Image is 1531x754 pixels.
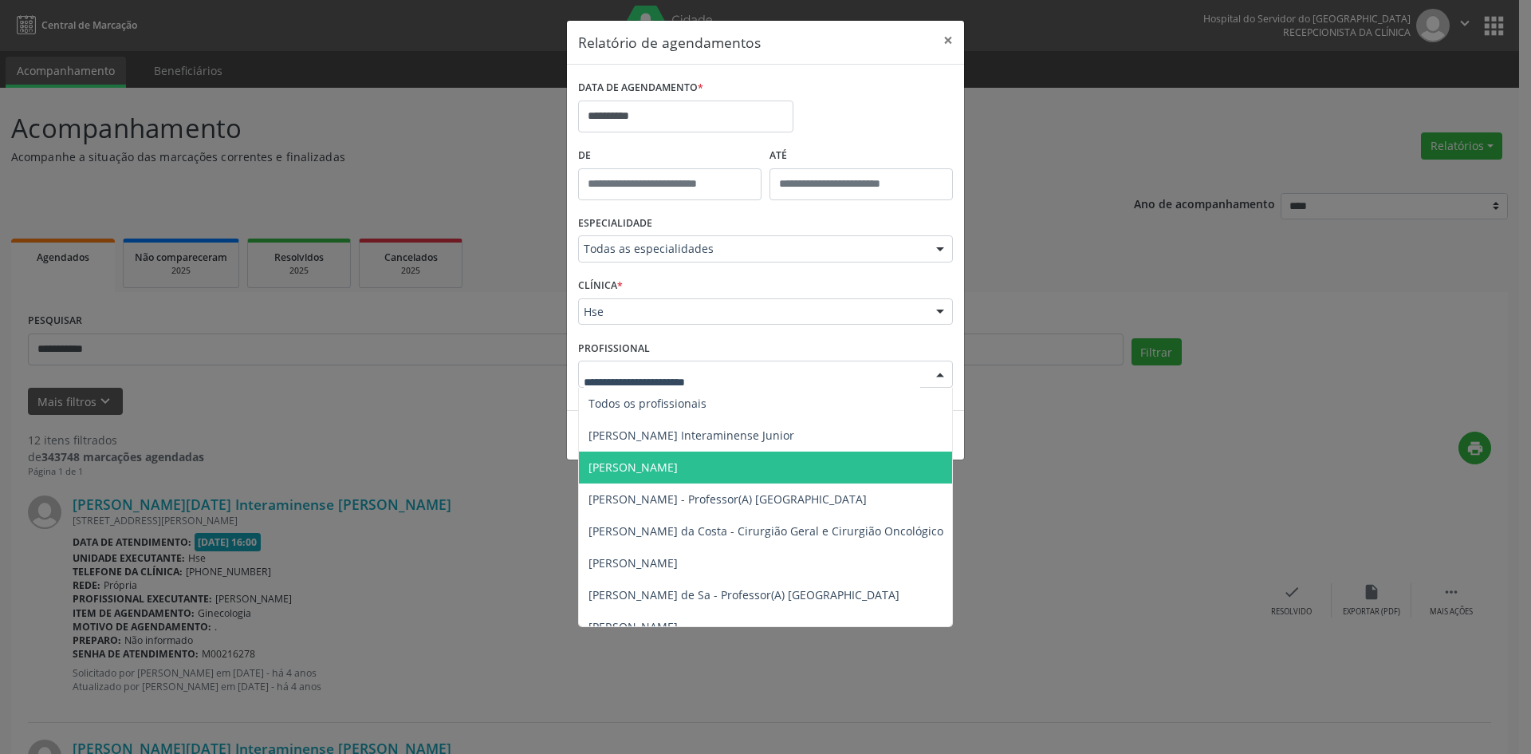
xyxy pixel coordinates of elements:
label: ESPECIALIDADE [578,211,652,236]
span: [PERSON_NAME] de Sa - Professor(A) [GEOGRAPHIC_DATA] [588,587,899,602]
span: [PERSON_NAME] [588,460,678,475]
label: De [578,144,762,168]
span: [PERSON_NAME] [588,555,678,570]
label: CLÍNICA [578,274,623,298]
span: [PERSON_NAME] Interaminense Junior [588,428,794,443]
h5: Relatório de agendamentos [578,32,761,53]
button: Close [932,21,964,60]
label: DATA DE AGENDAMENTO [578,76,703,101]
span: [PERSON_NAME] da Costa - Cirurgião Geral e Cirurgião Oncológico [588,523,943,539]
span: [PERSON_NAME] [588,619,678,634]
label: ATÉ [769,144,953,168]
span: Todas as especialidades [584,241,920,257]
span: Todos os profissionais [588,396,706,411]
span: Hse [584,304,920,320]
span: [PERSON_NAME] - Professor(A) [GEOGRAPHIC_DATA] [588,491,867,507]
label: PROFISSIONAL [578,336,650,361]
